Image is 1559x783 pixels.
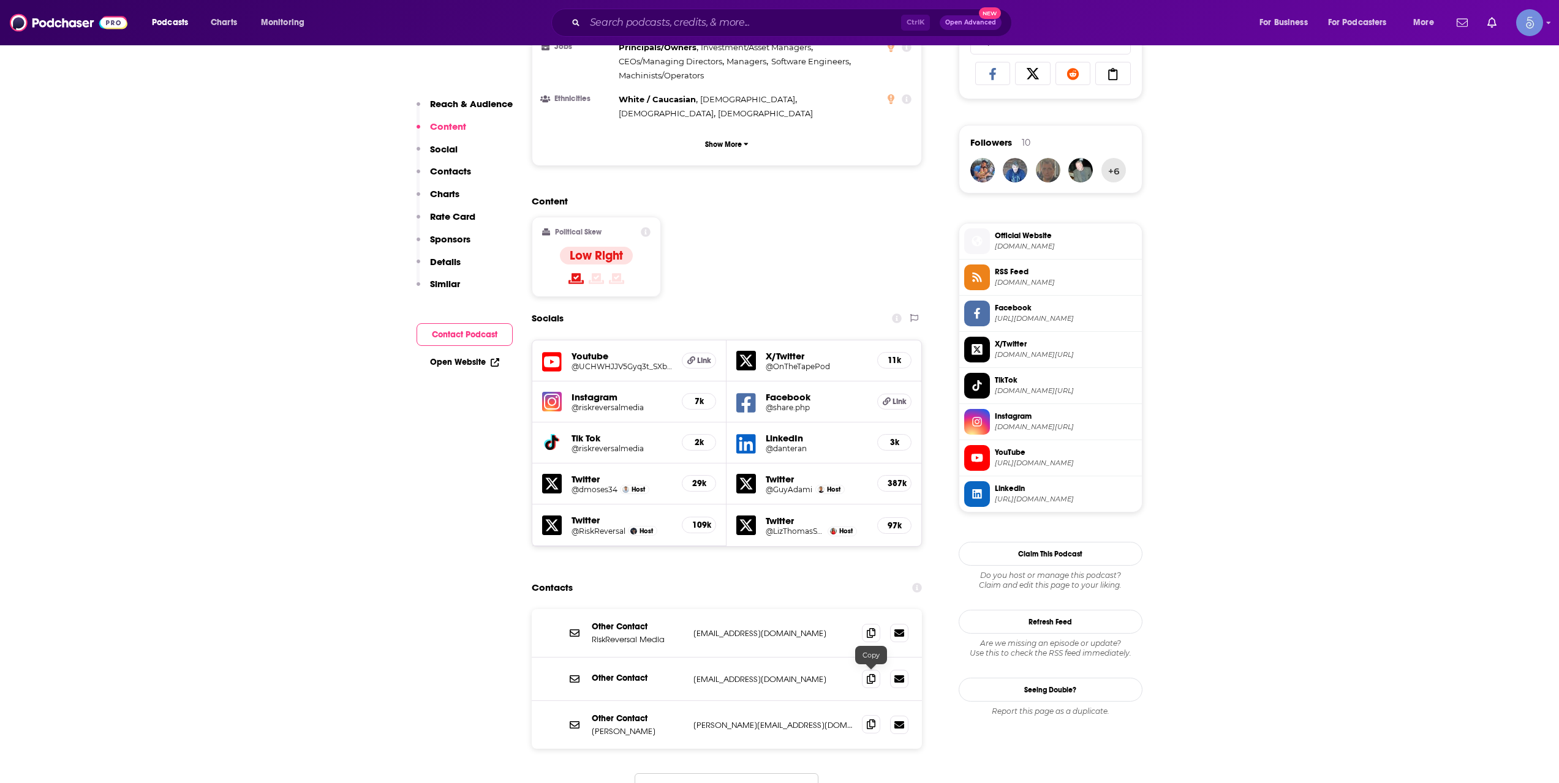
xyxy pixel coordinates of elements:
[1320,13,1405,32] button: open menu
[766,515,867,526] h5: Twitter
[995,278,1137,287] span: feeds.megaphone.fm
[995,459,1137,468] span: https://www.youtube.com/channel/UCHWHJJV5Gyq3t_SXbkDZpxQ
[572,432,673,444] h5: Tik Tok
[700,92,797,107] span: ,
[619,54,724,69] span: ,
[827,485,840,493] span: Host
[995,495,1137,504] span: https://www.linkedin.com/in/danteran
[964,301,1137,326] a: Facebook[URL][DOMAIN_NAME]
[692,478,706,489] h5: 29k
[143,13,204,32] button: open menu
[630,528,637,534] a: Dan Nathan
[964,228,1137,254] a: Official Website[DOMAIN_NAME]
[718,108,813,118] span: [DEMOGRAPHIC_DATA]
[1452,12,1473,33] a: Show notifications dropdown
[727,56,766,66] span: Managers
[1068,158,1093,182] a: john12782
[970,158,995,182] img: cheong.karl
[1516,9,1543,36] button: Show profile menu
[995,314,1137,323] span: https://www.facebook.com/share.php
[964,409,1137,435] a: Instagram[DOMAIN_NAME][URL]
[572,514,673,526] h5: Twitter
[700,94,795,104] span: [DEMOGRAPHIC_DATA]
[619,94,696,104] span: White / Caucasian
[995,422,1137,432] span: instagram.com/riskreversalmedia
[995,242,1137,251] span: riskreversal.com
[995,375,1137,386] span: TikTok
[430,211,475,222] p: Rate Card
[964,481,1137,507] a: Linkedin[URL][DOMAIN_NAME]
[766,362,867,371] a: @OnTheTapePod
[692,437,706,448] h5: 2k
[10,11,127,34] img: Podchaser - Follow, Share and Rate Podcasts
[572,350,673,362] h5: Youtube
[945,20,996,26] span: Open Advanced
[995,386,1137,395] span: tiktok.com/@riskreversalmedia
[430,278,460,290] p: Similar
[211,14,237,31] span: Charts
[995,350,1137,359] span: twitter.com/OnTheTapePod
[542,392,562,411] img: iconImage
[532,195,913,207] h2: Content
[632,485,645,493] span: Host
[901,15,930,31] span: Ctrl K
[572,444,673,453] a: @riskreversalmedia
[572,403,673,412] h5: @riskreversalmedia
[203,13,244,32] a: Charts
[818,486,825,493] a: Guy Adami
[830,528,837,534] a: Liz Young Thomas
[640,527,653,535] span: Host
[888,520,901,531] h5: 97k
[563,9,1024,37] div: Search podcasts, credits, & more...
[877,394,912,410] a: Link
[995,411,1137,422] span: Instagram
[417,233,470,256] button: Sponsors
[417,278,460,301] button: Similar
[417,256,461,279] button: Details
[592,634,684,645] p: RiskReversal Media
[1482,12,1501,33] a: Show notifications dropdown
[995,339,1137,350] span: X/Twitter
[532,576,573,599] h2: Contacts
[771,54,851,69] span: ,
[959,610,1142,634] button: Refresh Feed
[692,396,706,406] h5: 7k
[766,444,867,453] a: @danteran
[542,133,912,155] button: Show More
[1095,62,1131,85] a: Copy Link
[970,137,1012,148] span: Followers
[430,121,466,132] p: Content
[1036,158,1060,182] img: ron7glassman
[572,485,617,494] h5: @dmoses34
[592,713,684,724] p: Other Contact
[964,337,1137,362] a: X/Twitter[DOMAIN_NAME][URL]
[619,108,714,118] span: [DEMOGRAPHIC_DATA]
[766,526,825,536] a: @LizThomasStrat
[430,233,470,245] p: Sponsors
[940,15,1002,30] button: Open AdvancedNew
[622,486,629,493] img: Danny Moses
[572,526,625,536] a: @RiskReversal
[979,7,1001,19] span: New
[592,621,684,632] p: Other Contact
[1022,137,1030,148] div: 10
[1259,14,1308,31] span: For Business
[1003,158,1027,182] img: stephengerrit1
[959,542,1142,566] button: Claim This Podcast
[532,307,564,330] h2: Socials
[959,678,1142,702] a: Seeing Double?
[592,673,684,683] p: Other Contact
[766,485,812,494] a: @GuyAdami
[1516,9,1543,36] img: User Profile
[430,256,461,268] p: Details
[888,437,901,448] h5: 3k
[771,56,849,66] span: Software Engineers
[570,248,623,263] h4: Low Right
[1251,13,1323,32] button: open menu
